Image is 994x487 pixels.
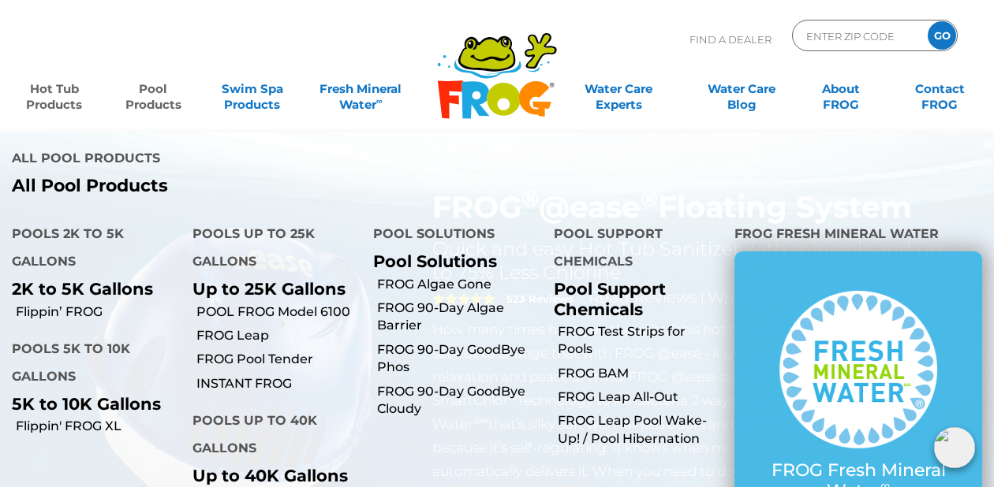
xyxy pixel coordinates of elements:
a: FROG Test Strips for Pools [558,323,723,359]
h4: Pool Solutions [373,220,530,251]
p: Up to 25K Gallons [192,279,349,299]
a: FROG 90-Day GoodBye Cloudy [377,383,542,418]
a: PoolProducts [114,73,192,105]
h4: All Pool Products [12,144,485,176]
a: FROG Leap [196,327,361,344]
a: Water CareExperts [556,73,682,105]
a: Swim SpaProducts [214,73,291,105]
a: FROG BAM [558,365,723,382]
a: POOL FROG Model 6100 [196,303,361,321]
h4: Pools up to 25K Gallons [192,220,349,279]
a: Pool Solutions [373,251,497,271]
h4: Pools 5K to 10K Gallons [12,335,169,394]
h4: Pools 2K to 5K Gallons [12,220,169,279]
a: FROG Leap Pool Wake-Up! / Pool Hibernation [558,412,723,448]
h4: Pool Support Chemicals [554,220,711,279]
img: openIcon [934,427,975,468]
h4: Pools up to 40K Gallons [192,407,349,466]
a: Fresh MineralWater∞ [312,73,409,105]
a: INSTANT FROG [196,375,361,392]
a: All Pool Products [12,176,485,196]
p: Find A Dealer [689,20,772,59]
p: 2K to 5K Gallons [12,279,169,299]
a: Flippin' FROG XL [16,418,181,435]
a: Water CareBlog [703,73,780,105]
a: ContactFROG [901,73,978,105]
a: FROG 90-Day Algae Barrier [377,299,542,335]
p: Pool Support Chemicals [554,279,711,318]
input: GO [928,21,956,50]
a: Hot TubProducts [16,73,93,105]
p: 5K to 10K Gallons [12,394,169,414]
a: FROG Leap All-Out [558,388,723,406]
p: Up to 40K Gallons [192,466,349,485]
a: FROG Algae Gone [377,276,542,293]
input: Zip Code Form [805,24,911,47]
h4: FROG Fresh Mineral Water [734,220,982,251]
a: FROG Pool Tender [196,351,361,368]
sup: ∞ [376,95,383,106]
a: Flippin’ FROG [16,303,181,321]
a: AboutFROG [802,73,880,105]
a: FROG 90-Day GoodBye Phos [377,341,542,377]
